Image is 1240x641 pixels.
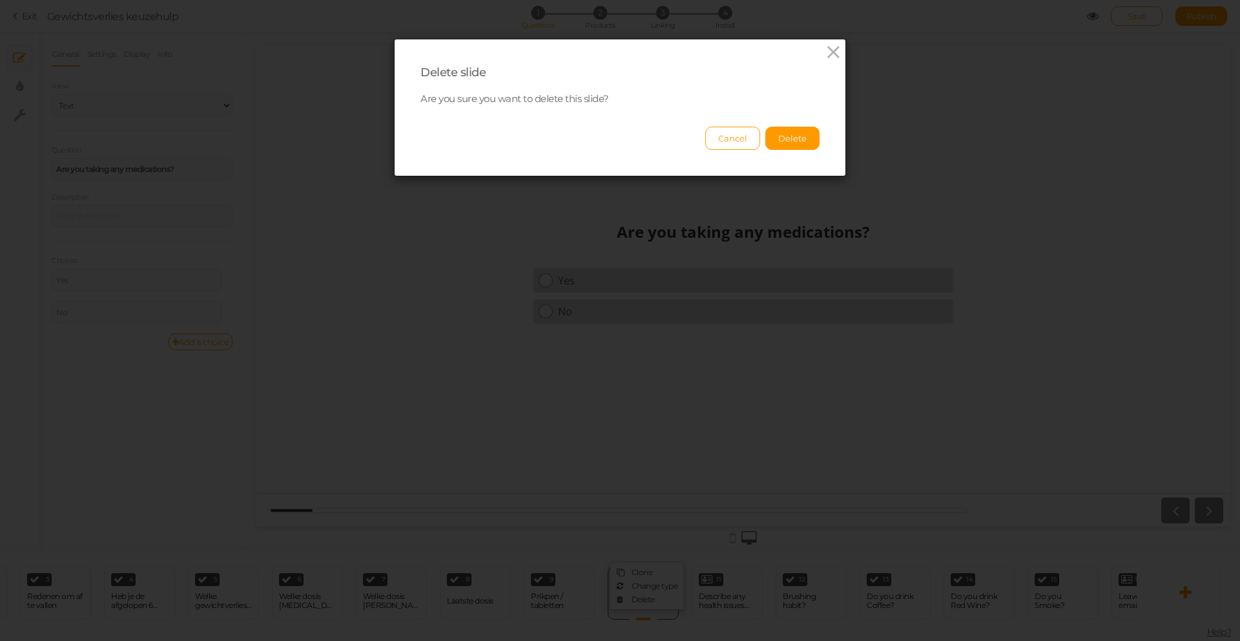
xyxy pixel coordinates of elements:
[420,65,820,80] div: Delete slide
[302,259,692,273] div: No
[765,127,820,150] button: Delete
[302,228,692,242] div: Yes
[360,176,613,197] strong: Are you taking any medications?
[705,127,760,150] button: Cancel
[420,93,820,105] p: Are you sure you want to delete this slide?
